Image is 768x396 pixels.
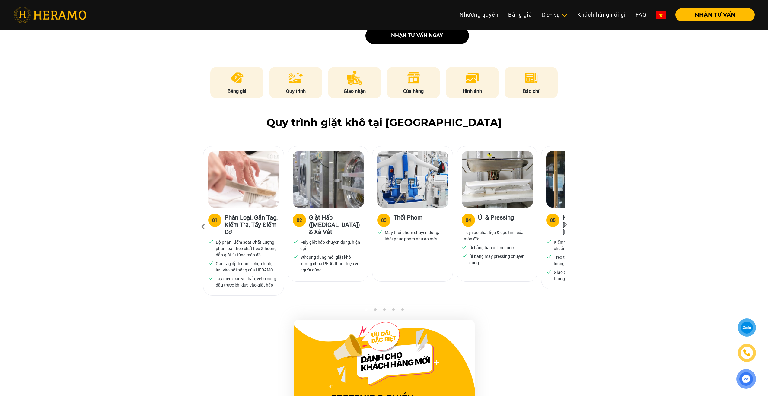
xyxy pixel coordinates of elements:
[309,214,363,235] h3: Giặt Hấp ([MEDICAL_DATA]) & Xả Vắt
[225,214,279,235] h3: Phân Loại, Gắn Tag, Kiểm Tra, Tẩy Điểm Dơ
[505,87,558,95] p: Báo chí
[347,71,362,85] img: delivery.png
[293,239,298,244] img: checked.svg
[462,253,467,258] img: checked.svg
[561,12,568,18] img: subToggleIcon
[554,254,615,267] p: Treo thẳng thớm, đóng gói kỹ lưỡng
[208,260,214,266] img: checked.svg
[631,8,651,21] a: FAQ
[216,260,277,273] p: Gắn tag định danh, chụp hình, lưu vào hệ thống của HERAMO
[462,244,467,250] img: checked.svg
[372,308,378,314] button: 2
[524,71,539,85] img: news.png
[300,239,361,252] p: Máy giặt hấp chuyên dụng, hiện đại
[230,71,244,85] img: pricing.png
[572,8,631,21] a: Khách hàng nói gì
[293,254,298,259] img: checked.svg
[469,244,514,251] p: Ủi bằng bàn ủi hơi nước
[675,8,755,21] button: NHẬN TƯ VẤN
[208,151,279,208] img: heramo-quy-trinh-giat-hap-tieu-chuan-buoc-1
[406,71,421,85] img: store.png
[13,116,755,129] h2: Quy trình giặt khô tại [GEOGRAPHIC_DATA]
[503,8,537,21] a: Bảng giá
[210,87,263,95] p: Bảng giá
[390,308,396,314] button: 4
[365,27,469,44] button: nhận tư vấn ngay
[455,8,503,21] a: Nhượng quyền
[208,239,214,244] img: checked.svg
[465,71,480,85] img: image.png
[446,87,499,95] p: Hình ảnh
[297,217,302,224] div: 02
[554,239,615,252] p: Kiểm tra chất lượng xử lý đạt chuẩn
[739,345,755,361] a: phone-icon
[216,275,277,288] p: Tẩy điểm các vết bẩn, vết ố cứng đầu trước khi đưa vào giặt hấp
[399,308,405,314] button: 5
[656,11,666,19] img: vn-flag.png
[208,275,214,281] img: checked.svg
[546,254,552,259] img: checked.svg
[381,217,387,224] div: 03
[216,239,277,258] p: Bộ phận Kiểm soát Chất Lượng phân loại theo chất liệu & hướng dẫn giặt ủi từng món đồ
[562,214,617,235] h3: Kiểm Tra Chất [PERSON_NAME] & [PERSON_NAME]
[377,229,383,235] img: checked.svg
[363,308,369,314] button: 1
[671,12,755,17] a: NHẬN TƯ VẤN
[550,217,556,224] div: 05
[329,322,439,388] img: Offer Header
[462,151,533,208] img: heramo-quy-trinh-giat-hap-tieu-chuan-buoc-4
[546,269,552,274] img: checked.svg
[212,217,218,224] div: 01
[387,87,440,95] p: Cửa hàng
[269,87,322,95] p: Quy trình
[385,229,446,242] p: Máy thổi phom chuyên dụng, khôi phục phom như áo mới
[377,151,448,208] img: heramo-quy-trinh-giat-hap-tieu-chuan-buoc-3
[742,349,751,357] img: phone-icon
[394,214,422,226] h3: Thổi Phom
[546,239,552,244] img: checked.svg
[300,254,361,273] p: Sử dụng dung môi giặt khô không chứa PERC thân thiện với người dùng
[478,214,514,226] h3: Ủi & Pressing
[542,11,568,19] div: Dịch vụ
[554,269,615,282] p: Giao đến khách hàng bằng thùng chữ U để giữ phom đồ
[546,151,617,208] img: heramo-quy-trinh-giat-hap-tieu-chuan-buoc-5
[13,7,86,23] img: heramo-logo.png
[293,151,364,208] img: heramo-quy-trinh-giat-hap-tieu-chuan-buoc-2
[464,229,530,242] p: Tùy vào chất liệu & đặc tính của món đồ:
[381,308,387,314] button: 3
[469,253,530,266] p: Ủi bằng máy pressing chuyên dụng
[288,71,303,85] img: process.png
[328,87,381,95] p: Giao nhận
[466,217,471,224] div: 04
